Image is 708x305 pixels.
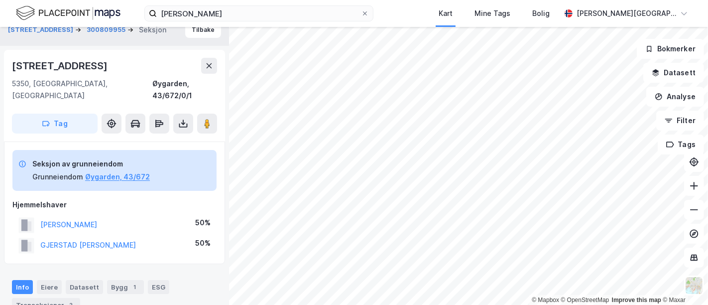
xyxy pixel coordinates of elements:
[195,217,211,229] div: 50%
[130,282,140,292] div: 1
[37,280,62,294] div: Eiere
[12,280,33,294] div: Info
[612,297,661,304] a: Improve this map
[12,114,98,134] button: Tag
[87,25,127,35] button: 300809955
[12,199,217,211] div: Hjemmelshaver
[152,78,217,102] div: Øygarden, 43/672/0/1
[195,237,211,249] div: 50%
[658,257,708,305] iframe: Chat Widget
[16,4,120,22] img: logo.f888ab2527a4732fd821a326f86c7f29.svg
[637,39,704,59] button: Bokmerker
[658,135,704,154] button: Tags
[85,171,150,183] button: Øygarden, 43/672
[139,24,166,36] div: Seksjon
[646,87,704,107] button: Analyse
[12,78,152,102] div: 5350, [GEOGRAPHIC_DATA], [GEOGRAPHIC_DATA]
[532,297,559,304] a: Mapbox
[32,171,83,183] div: Grunneiendom
[12,58,110,74] div: [STREET_ADDRESS]
[532,7,550,19] div: Bolig
[643,63,704,83] button: Datasett
[561,297,609,304] a: OpenStreetMap
[107,280,144,294] div: Bygg
[8,25,75,35] button: [STREET_ADDRESS]
[577,7,676,19] div: [PERSON_NAME][GEOGRAPHIC_DATA]
[32,158,150,170] div: Seksjon av grunneiendom
[148,280,169,294] div: ESG
[656,111,704,131] button: Filter
[185,22,221,38] button: Tilbake
[474,7,510,19] div: Mine Tags
[66,280,103,294] div: Datasett
[157,6,361,21] input: Søk på adresse, matrikkel, gårdeiere, leietakere eller personer
[439,7,453,19] div: Kart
